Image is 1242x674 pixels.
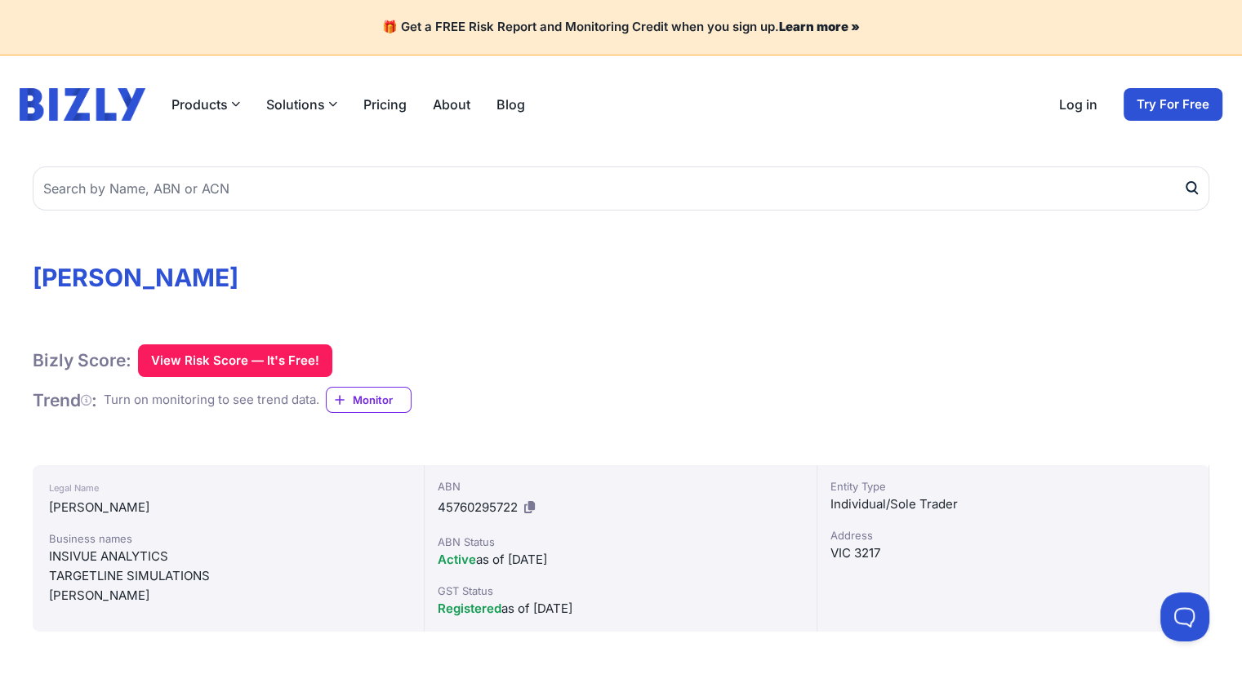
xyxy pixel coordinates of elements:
a: Try For Free [1124,88,1222,121]
div: Address [830,527,1195,543]
div: [PERSON_NAME] [49,586,407,605]
div: [PERSON_NAME] [49,498,407,517]
span: 45760295722 [438,499,518,515]
div: VIC 3217 [830,543,1195,563]
a: Blog [496,95,525,114]
div: ABN [438,478,803,494]
div: Legal Name [49,478,407,498]
a: Pricing [363,95,407,114]
div: as of [DATE] [438,550,803,570]
a: Learn more » [779,19,860,34]
a: Log in [1059,95,1097,114]
span: Active [438,552,476,567]
div: Turn on monitoring to see trend data. [104,391,319,410]
h1: [PERSON_NAME] [33,263,1209,292]
h1: Bizly Score: [33,349,131,371]
a: Monitor [326,387,412,413]
button: Solutions [266,95,337,114]
button: View Risk Score — It's Free! [138,344,332,377]
a: About [433,95,470,114]
button: Products [171,95,240,114]
div: INSIVUE ANALYTICS [49,547,407,566]
input: Search by Name, ABN or ACN [33,166,1209,211]
span: Registered [438,601,501,616]
div: ABN Status [438,534,803,550]
span: Monitor [353,392,411,408]
div: Individual/Sole Trader [830,494,1195,514]
div: as of [DATE] [438,599,803,619]
div: Entity Type [830,478,1195,494]
h4: 🎁 Get a FREE Risk Report and Monitoring Credit when you sign up. [20,20,1222,35]
h1: Trend : [33,389,97,411]
div: TARGETLINE SIMULATIONS [49,566,407,586]
div: GST Status [438,583,803,599]
div: Business names [49,530,407,547]
iframe: Toggle Customer Support [1160,592,1209,641]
